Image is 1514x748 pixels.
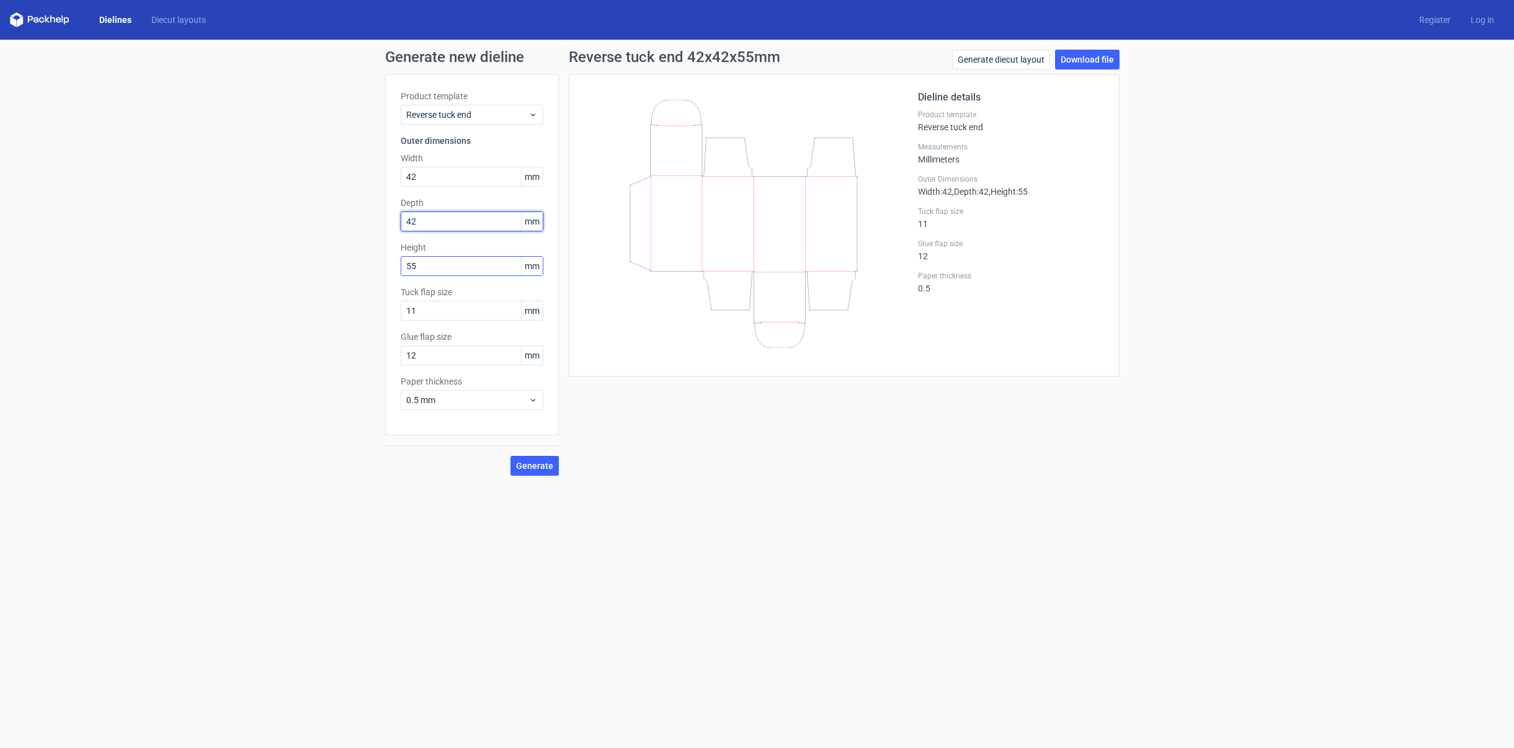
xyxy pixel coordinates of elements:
[401,241,543,254] label: Height
[918,110,1104,132] div: Reverse tuck end
[569,50,780,65] h1: Reverse tuck end 42x42x55mm
[918,207,1104,216] label: Tuck flap size
[918,110,1104,120] label: Product template
[521,257,543,275] span: mm
[521,212,543,231] span: mm
[952,187,989,197] span: , Depth : 42
[918,142,1104,152] label: Measurements
[918,187,952,197] span: Width : 42
[401,331,543,343] label: Glue flap size
[385,50,1129,65] h1: Generate new dieline
[918,271,1104,293] div: 0.5
[521,301,543,320] span: mm
[918,271,1104,281] label: Paper thickness
[918,239,1104,261] div: 12
[521,346,543,365] span: mm
[918,90,1104,105] h2: Dieline details
[1461,14,1504,26] a: Log in
[510,456,559,476] button: Generate
[406,394,528,406] span: 0.5 mm
[918,174,1104,184] label: Outer Dimensions
[516,461,553,470] span: Generate
[918,207,1104,229] div: 11
[521,167,543,186] span: mm
[141,14,216,26] a: Diecut layouts
[406,109,528,121] span: Reverse tuck end
[89,14,141,26] a: Dielines
[401,286,543,298] label: Tuck flap size
[401,197,543,209] label: Depth
[401,152,543,164] label: Width
[952,50,1050,69] a: Generate diecut layout
[989,187,1028,197] span: , Height : 55
[1409,14,1461,26] a: Register
[401,90,543,102] label: Product template
[918,142,1104,164] div: Millimeters
[401,135,543,147] h3: Outer dimensions
[918,239,1104,249] label: Glue flap size
[401,375,543,388] label: Paper thickness
[1055,50,1120,69] a: Download file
